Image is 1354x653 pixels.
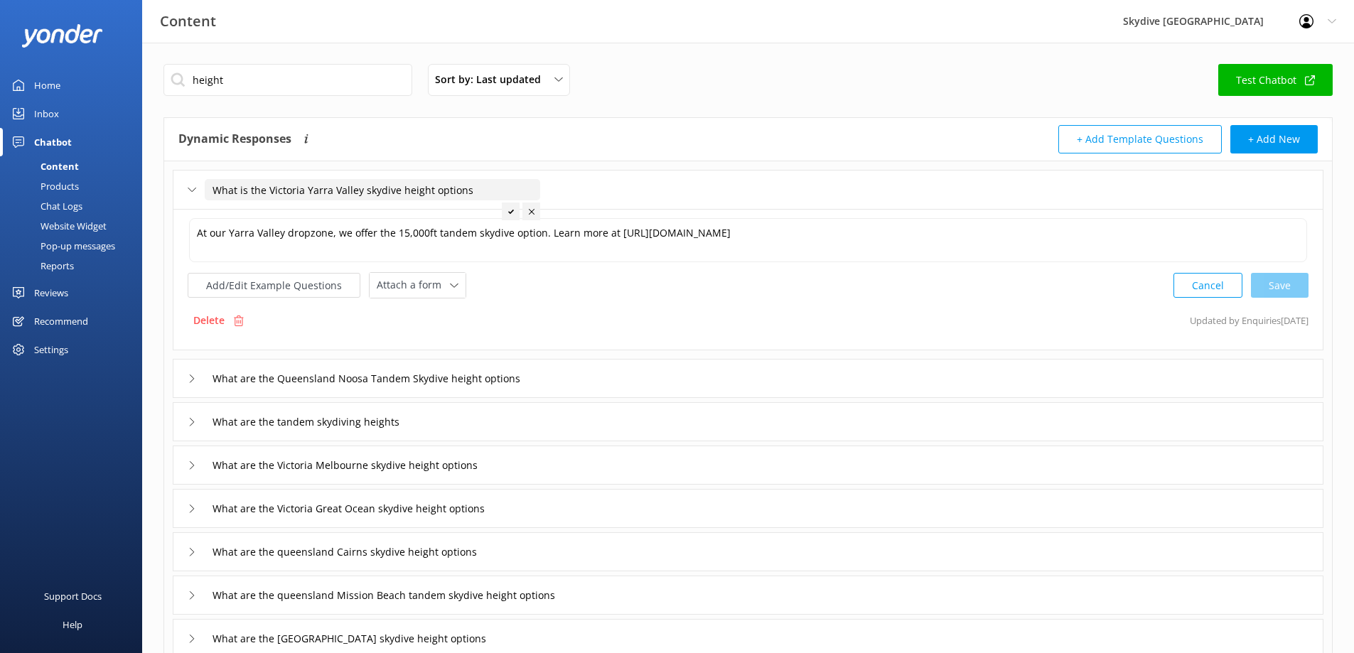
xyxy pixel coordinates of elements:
[9,256,74,276] div: Reports
[9,176,142,196] a: Products
[34,128,72,156] div: Chatbot
[34,71,60,99] div: Home
[1190,307,1309,334] p: Updated by Enquiries [DATE]
[9,216,107,236] div: Website Widget
[9,156,142,176] a: Content
[63,610,82,639] div: Help
[9,236,115,256] div: Pop-up messages
[435,72,549,87] span: Sort by: Last updated
[1173,273,1242,298] button: Cancel
[1058,125,1222,153] button: + Add Template Questions
[34,99,59,128] div: Inbox
[188,273,360,298] button: Add/Edit Example Questions
[21,24,103,48] img: yonder-white-logo.png
[193,313,225,328] p: Delete
[9,236,142,256] a: Pop-up messages
[34,335,68,364] div: Settings
[9,156,79,176] div: Content
[9,196,142,216] a: Chat Logs
[189,218,1307,262] textarea: At our Yarra Valley dropzone, we offer the 15,000ft tandem skydive option. Learn more at [URL][DO...
[178,125,291,153] h4: Dynamic Responses
[377,277,450,293] span: Attach a form
[9,256,142,276] a: Reports
[34,307,88,335] div: Recommend
[44,582,102,610] div: Support Docs
[9,196,82,216] div: Chat Logs
[163,64,412,96] input: Search all Chatbot Content
[1218,64,1333,96] a: Test Chatbot
[34,279,68,307] div: Reviews
[9,176,79,196] div: Products
[9,216,142,236] a: Website Widget
[1230,125,1318,153] button: + Add New
[160,10,216,33] h3: Content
